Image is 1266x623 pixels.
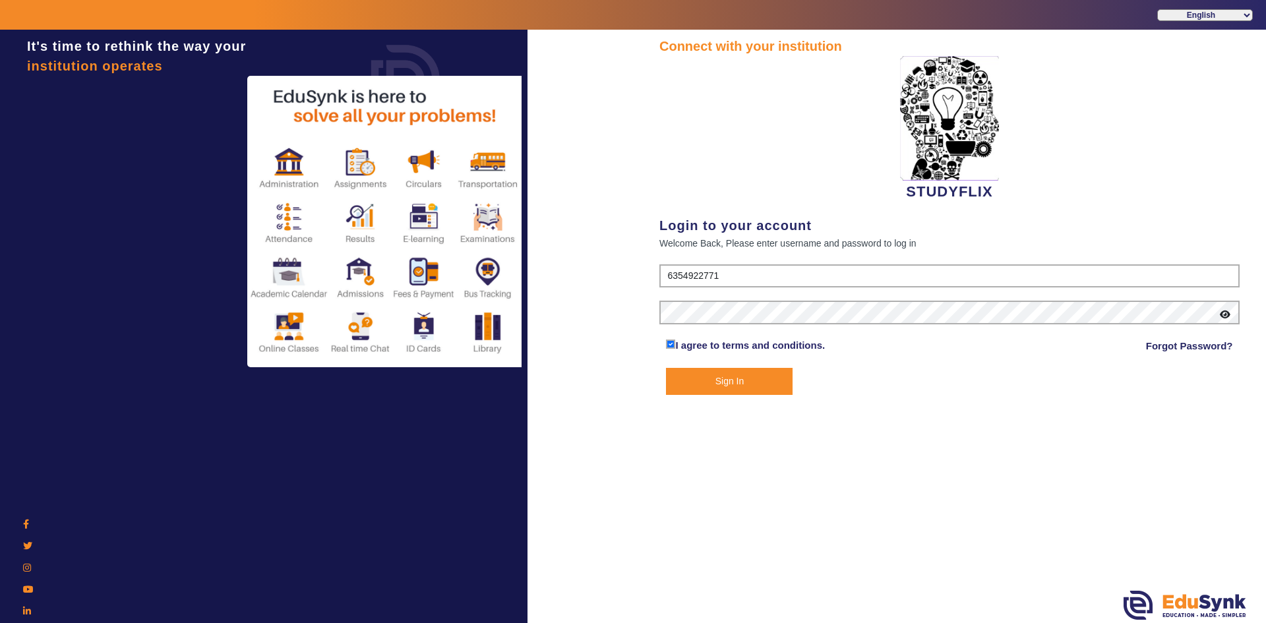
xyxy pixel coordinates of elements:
div: Welcome Back, Please enter username and password to log in [659,235,1240,251]
div: Login to your account [659,216,1240,235]
img: edusynk.png [1124,591,1246,620]
span: institution operates [27,59,163,73]
input: User Name [659,264,1240,288]
img: login.png [356,30,455,129]
img: 2da83ddf-6089-4dce-a9e2-416746467bdd [900,56,999,181]
button: Sign In [666,368,793,395]
img: login2.png [247,76,524,367]
a: Forgot Password? [1146,338,1233,354]
span: It's time to rethink the way your [27,39,246,53]
a: I agree to terms and conditions. [675,340,825,351]
div: Connect with your institution [659,36,1240,56]
div: STUDYFLIX [659,56,1240,202]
